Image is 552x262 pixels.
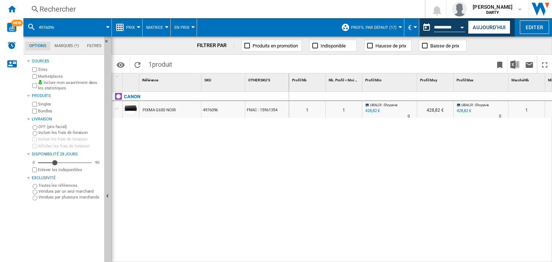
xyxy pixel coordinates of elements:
[38,167,101,173] label: Enlever les indisponibles
[309,40,357,51] button: Indisponible
[520,20,549,34] button: Editer
[408,113,410,120] div: Délai de livraison : 0 jour
[83,42,106,50] md-tab-item: Filtres
[32,102,37,107] input: Singles
[510,73,545,85] div: Sort None
[124,73,139,85] div: Sort None
[253,43,298,49] span: Produits en promotion
[289,101,325,118] div: 1
[141,73,201,85] div: Référence Sort None
[404,18,419,36] md-menu: Currency
[291,73,325,85] div: Sort None
[455,107,471,115] div: Mise à jour : vendredi 26 septembre 2025 19:51
[32,74,37,79] input: Marketplaces
[327,73,362,85] div: Sort None
[456,20,469,33] button: Open calendar
[364,73,417,85] div: Profil Min Sort None
[50,42,83,50] md-tab-item: Marques (*)
[321,43,346,49] span: Indisponible
[468,20,510,34] button: Aujourd'hui
[341,18,400,36] div: Profil par défaut (17)
[203,73,245,85] div: Sort None
[33,196,37,200] input: Vendues par plusieurs marchands
[32,151,101,157] div: Disponibilité 28 Jours
[32,93,101,99] div: Produits
[38,189,101,194] label: Vendues par un seul marchand
[32,67,37,72] input: Sites
[203,73,245,85] div: SKU Sort None
[419,18,466,36] div: Ce rapport est basé sur une date antérieure à celle d'aujourd'hui.
[33,131,37,136] input: Inclure les frais de livraison
[113,58,128,71] button: Options
[201,101,245,118] div: 4976096
[455,73,508,85] div: Sort None
[152,61,172,68] span: produit
[522,56,537,73] button: Envoyer ce rapport par email
[146,25,163,30] span: Matrice
[364,73,417,85] div: Sort None
[326,101,362,118] div: 1
[32,116,101,122] div: Livraison
[124,92,140,101] div: Cliquez pour filtrer sur cette marque
[38,159,92,166] md-slider: Disponibilité
[27,18,108,36] div: 4976096
[174,25,189,30] span: En Prix
[420,78,437,82] span: Profil Moy
[38,67,101,72] label: Sites
[204,78,211,82] span: SKU
[25,42,50,50] md-tab-item: Options
[38,130,101,135] label: Inclure les frais de livraison
[241,40,302,51] button: Produits en promotion
[375,43,406,49] span: Hausse de prix
[38,194,101,200] label: Vendues par plusieurs marchands
[365,78,382,82] span: Profil Min
[142,78,158,82] span: Référence
[146,18,167,36] button: Matrice
[116,18,139,36] div: Prix
[130,56,145,73] button: Recharger
[38,136,101,142] label: Inclure les frais de livraison
[511,78,529,82] span: Marché Nb
[126,25,135,30] span: Prix
[408,18,415,36] div: €
[38,183,101,188] label: Toutes les références
[39,25,54,30] span: 4976096
[33,190,37,194] input: Vendues par un seul marchand
[455,73,508,85] div: Profil Max Sort None
[537,56,552,73] button: Plein écran
[11,20,23,26] span: NEW
[492,56,507,73] button: Créer un favoris
[419,73,453,85] div: Profil Moy Sort None
[32,81,37,90] input: Inclure mon assortiment dans les statistiques
[510,73,545,85] div: Marché Nb Sort None
[145,56,176,71] span: 1
[33,184,37,189] input: Toutes les références
[32,175,101,181] div: Exclusivité
[174,18,193,36] button: En Prix
[32,137,37,142] input: Inclure les frais de livraison
[32,109,37,113] input: Bundles
[457,78,473,82] span: Profil Max
[38,143,101,149] label: Afficher les frais de livraison
[508,101,545,118] div: 1
[461,103,473,107] span: UBALDI
[38,74,101,79] label: Marketplaces
[473,3,513,11] span: [PERSON_NAME]
[473,103,489,107] span: : Shopavia
[126,18,139,36] button: Prix
[419,20,434,35] button: md-calendar
[32,58,101,64] div: Sources
[351,25,397,30] span: Profil par défaut (17)
[38,80,42,84] img: mysite-bg-18x18.png
[510,60,519,69] img: excel-24x24.png
[291,73,325,85] div: Profil Nb Sort None
[32,144,37,149] input: Afficher les frais de livraison
[499,113,501,120] div: Délai de livraison : 0 jour
[382,103,397,107] span: : Shopavia
[430,43,459,49] span: Baisse de prix
[452,2,467,16] img: profile.jpg
[39,18,61,36] button: 4976096
[32,167,37,172] input: Afficher les frais de livraison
